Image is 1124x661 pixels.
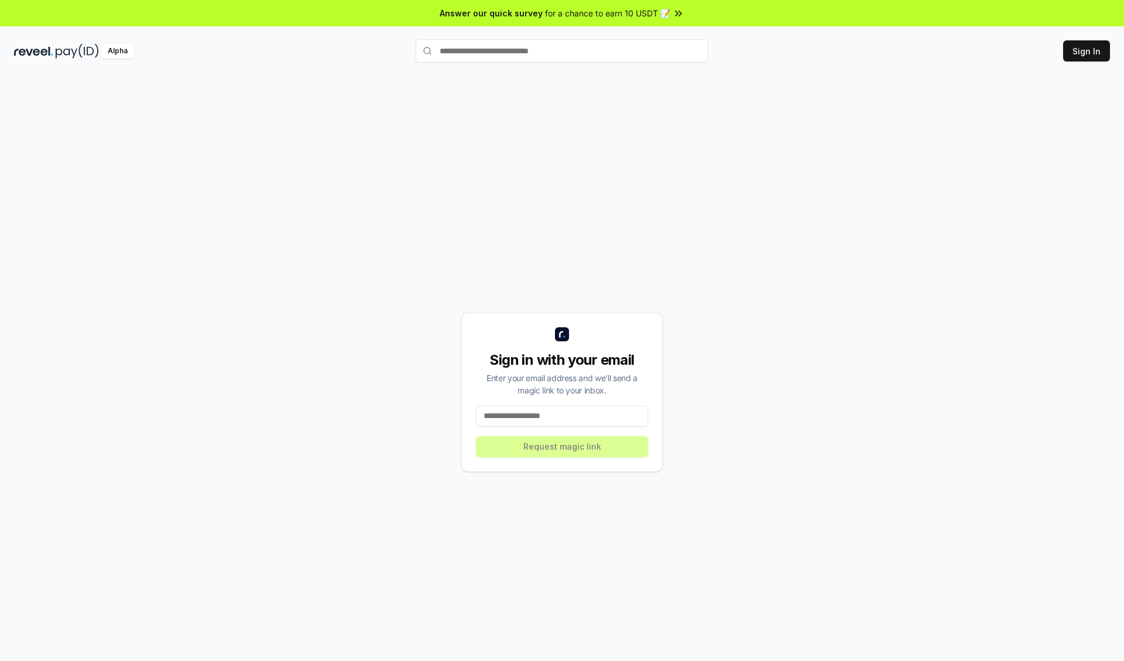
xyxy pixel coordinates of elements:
button: Sign In [1063,40,1110,61]
div: Sign in with your email [476,351,648,369]
img: pay_id [56,44,99,59]
span: for a chance to earn 10 USDT 📝 [545,7,670,19]
div: Alpha [101,44,134,59]
span: Answer our quick survey [440,7,543,19]
img: logo_small [555,327,569,341]
img: reveel_dark [14,44,53,59]
div: Enter your email address and we’ll send a magic link to your inbox. [476,372,648,396]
